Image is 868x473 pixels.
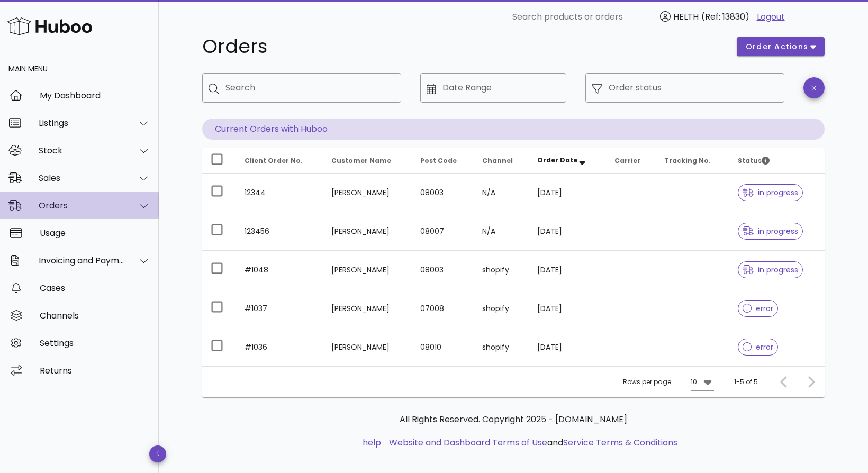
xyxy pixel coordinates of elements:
span: (Ref: 13830) [701,11,749,23]
th: Tracking No. [656,148,729,174]
div: Stock [39,145,125,156]
td: [DATE] [529,251,606,289]
span: order actions [745,41,809,52]
td: [DATE] [529,212,606,251]
div: Invoicing and Payments [39,256,125,266]
td: 08003 [412,174,474,212]
a: Website and Dashboard Terms of Use [389,436,547,449]
div: 10 [691,377,697,387]
div: Sales [39,173,125,183]
td: shopify [474,251,529,289]
td: [PERSON_NAME] [323,328,412,366]
td: 08003 [412,251,474,289]
td: [DATE] [529,328,606,366]
td: [DATE] [529,174,606,212]
div: Settings [40,338,150,348]
span: in progress [743,189,799,196]
h1: Orders [202,37,724,56]
p: Current Orders with Huboo [202,119,825,140]
div: My Dashboard [40,90,150,101]
th: Order Date: Sorted descending. Activate to remove sorting. [529,148,606,174]
li: and [385,436,677,449]
td: 07008 [412,289,474,328]
div: Returns [40,366,150,376]
td: 08010 [412,328,474,366]
span: error [743,343,774,351]
th: Channel [474,148,529,174]
span: HELTH [673,11,699,23]
div: 10Rows per page: [691,374,714,390]
p: All Rights Reserved. Copyright 2025 - [DOMAIN_NAME] [211,413,816,426]
span: error [743,305,774,312]
td: #1037 [236,289,323,328]
div: Orders [39,201,125,211]
span: Client Order No. [245,156,303,165]
td: [PERSON_NAME] [323,251,412,289]
span: Tracking No. [664,156,711,165]
a: Service Terms & Conditions [563,436,677,449]
th: Post Code [412,148,474,174]
div: Cases [40,283,150,293]
a: Logout [757,11,785,23]
td: [PERSON_NAME] [323,212,412,251]
th: Client Order No. [236,148,323,174]
button: order actions [737,37,825,56]
div: Rows per page: [623,367,714,397]
div: 1-5 of 5 [734,377,758,387]
td: #1048 [236,251,323,289]
td: [PERSON_NAME] [323,289,412,328]
td: shopify [474,328,529,366]
span: Status [738,156,770,165]
div: Channels [40,311,150,321]
td: 12344 [236,174,323,212]
a: help [363,436,381,449]
th: Carrier [606,148,656,174]
span: Post Code [420,156,457,165]
span: Customer Name [331,156,391,165]
span: Carrier [614,156,640,165]
span: in progress [743,266,799,274]
img: Huboo Logo [7,15,92,38]
td: #1036 [236,328,323,366]
td: [DATE] [529,289,606,328]
td: [PERSON_NAME] [323,174,412,212]
span: in progress [743,228,799,235]
div: Usage [40,228,150,238]
span: Order Date [537,156,577,165]
td: N/A [474,212,529,251]
th: Status [729,148,825,174]
td: 08007 [412,212,474,251]
td: 123456 [236,212,323,251]
div: Listings [39,118,125,128]
td: shopify [474,289,529,328]
th: Customer Name [323,148,412,174]
td: N/A [474,174,529,212]
span: Channel [482,156,513,165]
